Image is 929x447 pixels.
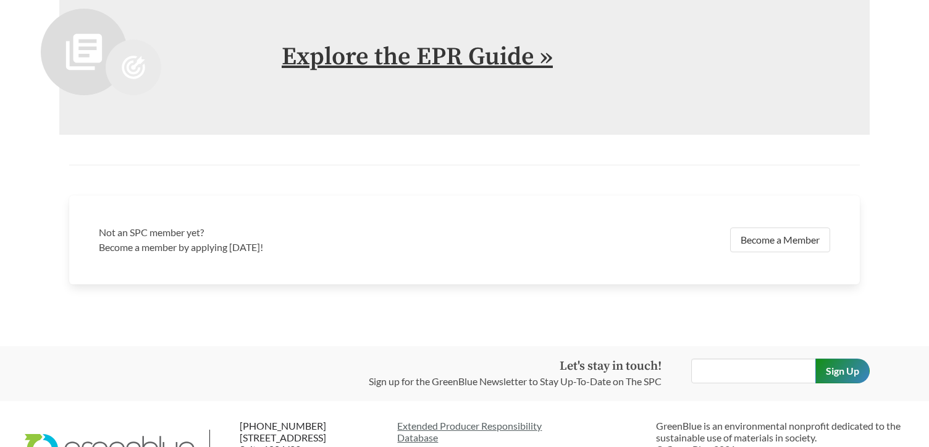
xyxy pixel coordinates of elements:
[99,240,457,255] p: Become a member by applying [DATE]!
[397,420,645,443] a: Extended Producer ResponsibilityDatabase
[282,41,553,72] a: Explore the EPR Guide »
[730,228,830,252] a: Become a Member
[560,359,662,374] strong: Let's stay in touch!
[369,374,662,389] p: Sign up for the GreenBlue Newsletter to Stay Up-To-Date on The SPC
[815,359,870,383] input: Sign Up
[99,225,457,240] h3: Not an SPC member yet?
